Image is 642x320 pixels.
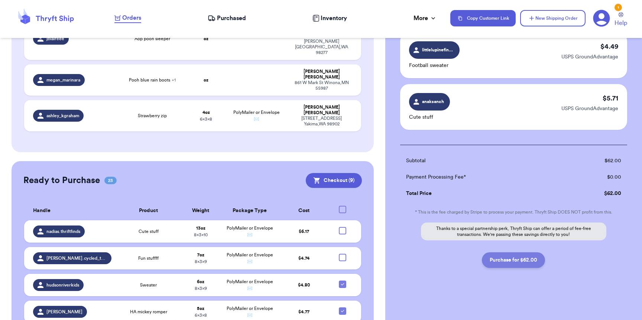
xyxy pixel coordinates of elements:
strong: 7 oz [197,253,204,257]
strong: 13 oz [196,226,205,230]
th: Cost [279,201,328,220]
button: Checkout (9) [306,173,362,188]
div: [PERSON_NAME] [PERSON_NAME] [291,69,352,80]
span: Help [615,19,627,28]
span: Fun stuffff [138,255,159,261]
td: Payment Processing Fee* [400,169,562,185]
th: Package Type [220,201,279,220]
span: Cute stuff [139,228,159,234]
strong: 5 oz [197,306,204,311]
button: Copy Customer Link [450,10,516,26]
span: 8 x 3 x 9 [195,286,207,291]
div: [PERSON_NAME] [PERSON_NAME] [291,105,352,116]
span: megan_marinara [46,77,80,83]
span: Inventory [321,14,347,23]
a: Help [615,12,627,28]
p: USPS GroundAdvantage [561,53,618,61]
span: Handle [33,207,51,215]
span: Aop pooh sleeper [134,36,170,42]
strong: oz [204,78,208,82]
div: [STREET_ADDRESS][PERSON_NAME] [GEOGRAPHIC_DATA] , WA 98277 [291,33,352,55]
span: hudsonriverkids [46,282,79,288]
button: Purchase for $62.00 [482,252,545,268]
p: $ 4.49 [600,41,618,52]
span: Purchased [217,14,246,23]
span: ashley_kgraham [46,113,79,119]
div: [STREET_ADDRESS] Yakima , WA 98902 [291,116,352,127]
span: 6 x 3 x 8 [200,117,212,121]
span: jblaireee [46,36,64,42]
div: 861 W Mark St Winona , MN 55987 [291,80,352,91]
th: Product [116,201,181,220]
span: 8 x 3 x 10 [194,233,208,237]
span: $ 4.77 [298,310,309,314]
span: PolyMailer or Envelope ✉️ [227,306,273,317]
p: Cute stuff [409,113,450,121]
th: Weight [181,201,221,220]
td: $ 62.00 [562,153,627,169]
td: $ 0.00 [562,169,627,185]
p: USPS GroundAdvantage [561,105,618,112]
span: anaksanch [421,98,445,105]
td: Subtotal [400,153,562,169]
span: Orders [122,13,141,22]
span: nadias.thriftfinds [46,228,80,234]
span: 23 [104,177,117,184]
div: 1 [615,4,622,11]
td: $ 62.00 [562,185,627,202]
h2: Ready to Purchase [23,175,100,186]
span: 8 x 3 x 9 [195,259,207,264]
strong: oz [204,36,208,41]
a: Inventory [312,14,347,23]
p: Football sweater [409,62,460,69]
span: PolyMailer or Envelope ✉️ [227,279,273,291]
a: 1 [593,10,610,27]
span: $ 4.74 [298,256,309,260]
span: Strawberry zip [138,113,167,119]
span: littlelupinefinds [422,47,453,53]
span: + 1 [172,78,176,82]
a: Orders [114,13,141,23]
span: [PERSON_NAME] [46,309,82,315]
p: Thanks to a special partnership perk, Thryft Ship can offer a period of fee-free transactions. We... [421,223,606,240]
div: More [414,14,437,23]
span: PolyMailer or Envelope ✉️ [233,110,280,121]
button: New Shipping Order [520,10,586,26]
span: $ 6.17 [299,229,309,234]
a: Purchased [208,14,246,23]
p: * This is the fee charged by Stripe to process your payment. Thryft Ship DOES NOT profit from this. [400,209,627,215]
span: $ 4.80 [298,283,310,287]
span: HA mickey romper [130,309,167,315]
span: 6 x 3 x 8 [195,313,207,317]
span: Pooh blue rain boots [129,77,176,83]
span: [PERSON_NAME].cycled_threads [46,255,107,261]
span: PolyMailer or Envelope ✉️ [227,226,273,237]
p: $ 5.71 [603,93,618,103]
strong: 4 oz [202,110,210,115]
td: Total Price [400,185,562,202]
strong: 6 oz [197,279,204,284]
span: Sweater [140,282,157,288]
span: PolyMailer or Envelope ✉️ [227,253,273,264]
